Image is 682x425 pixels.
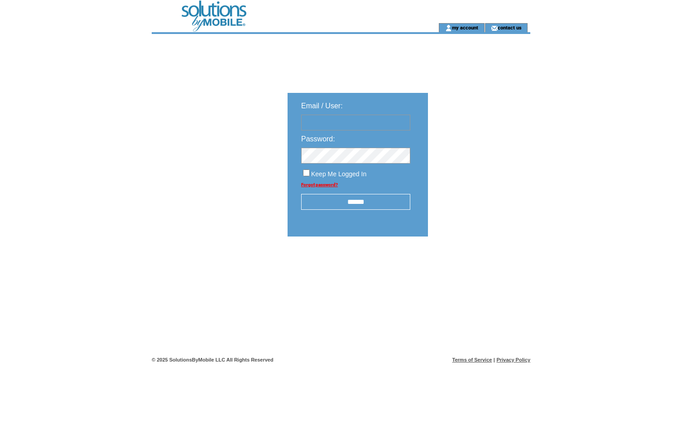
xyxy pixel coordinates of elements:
[301,182,338,187] a: Forgot password?
[445,24,452,32] img: account_icon.gif;jsessionid=8778DF7D25C0CD51EC165F9CB1F60E8F
[152,357,274,362] span: © 2025 SolutionsByMobile LLC All Rights Reserved
[494,357,495,362] span: |
[301,102,343,110] span: Email / User:
[491,24,498,32] img: contact_us_icon.gif;jsessionid=8778DF7D25C0CD51EC165F9CB1F60E8F
[452,24,478,30] a: my account
[452,357,492,362] a: Terms of Service
[454,259,499,270] img: transparent.png;jsessionid=8778DF7D25C0CD51EC165F9CB1F60E8F
[301,135,335,143] span: Password:
[498,24,522,30] a: contact us
[496,357,530,362] a: Privacy Policy
[311,170,366,178] span: Keep Me Logged In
